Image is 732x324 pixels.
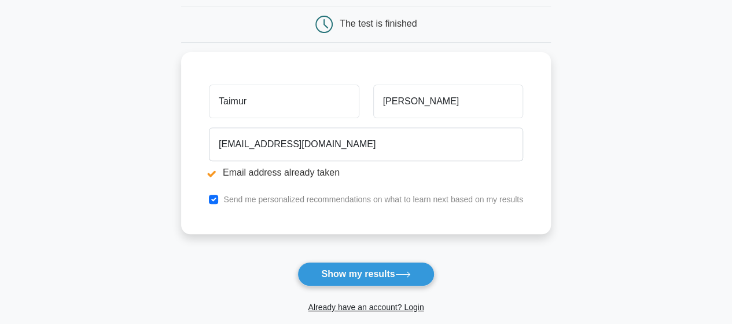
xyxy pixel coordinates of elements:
a: Already have an account? Login [308,303,424,312]
div: The test is finished [340,19,417,28]
li: Email address already taken [209,166,523,180]
input: Email [209,128,523,161]
input: First name [209,85,359,118]
label: Send me personalized recommendations on what to learn next based on my results [223,195,523,204]
button: Show my results [297,262,434,286]
input: Last name [373,85,523,118]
